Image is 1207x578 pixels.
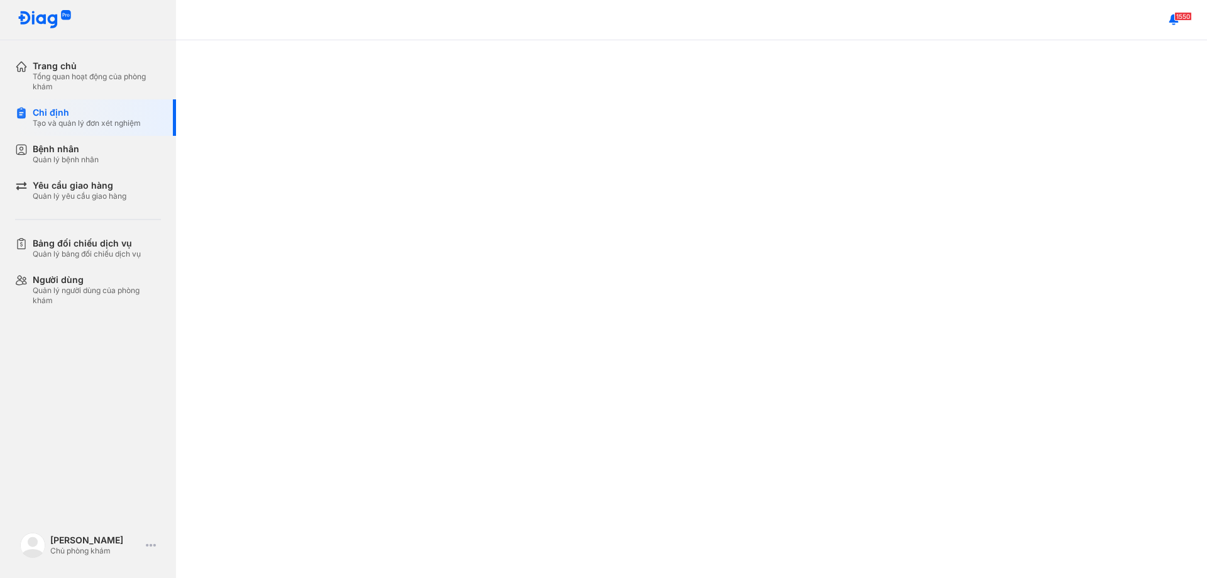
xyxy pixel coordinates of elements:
div: Quản lý yêu cầu giao hàng [33,191,126,201]
img: logo [18,10,72,30]
div: Bệnh nhân [33,143,99,155]
div: Quản lý bảng đối chiếu dịch vụ [33,249,141,259]
img: logo [20,533,45,558]
div: Tạo và quản lý đơn xét nghiệm [33,118,141,128]
div: Chỉ định [33,107,141,118]
div: [PERSON_NAME] [50,535,141,546]
div: Trang chủ [33,60,161,72]
div: Bảng đối chiếu dịch vụ [33,238,141,249]
span: 1550 [1174,12,1192,21]
div: Quản lý người dùng của phòng khám [33,286,161,306]
div: Tổng quan hoạt động của phòng khám [33,72,161,92]
div: Quản lý bệnh nhân [33,155,99,165]
div: Yêu cầu giao hàng [33,180,126,191]
div: Người dùng [33,274,161,286]
div: Chủ phòng khám [50,546,141,556]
